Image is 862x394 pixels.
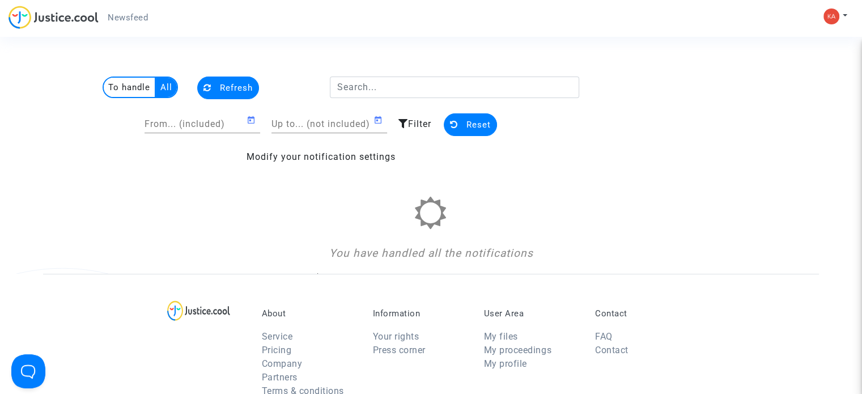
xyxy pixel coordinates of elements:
img: jc-logo.svg [9,6,99,29]
a: FAQ [595,331,613,342]
a: My files [484,331,518,342]
a: Modify your notification settings [247,151,396,162]
p: About [262,308,356,319]
multi-toggle-item: All [156,78,177,97]
a: Contact [595,345,629,355]
a: Your rights [373,331,419,342]
button: Open calendar [247,113,260,127]
button: Refresh [197,77,259,99]
img: 5313a9924b78e7fbfe8fb7f85326e248 [823,9,839,24]
a: Press corner [373,345,426,355]
button: Open calendar [373,113,387,127]
p: Information [373,308,467,319]
a: Service [262,331,293,342]
img: logo-lg.svg [167,300,230,321]
multi-toggle-item: To handle [104,78,156,97]
iframe: Help Scout Beacon - Open [11,354,45,388]
span: Refresh [220,83,253,93]
a: My proceedings [484,345,551,355]
button: Reset [444,113,497,136]
a: Pricing [262,345,292,355]
a: Company [262,358,303,369]
span: Newsfeed [108,12,148,23]
input: Search... [330,77,580,98]
a: Partners [262,372,298,383]
a: Newsfeed [99,9,157,26]
p: User Area [484,308,578,319]
span: Filter [408,118,431,129]
span: Reset [466,120,491,130]
a: My profile [484,358,527,369]
p: Contact [595,308,689,319]
div: You have handled all the notifications [173,245,689,262]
